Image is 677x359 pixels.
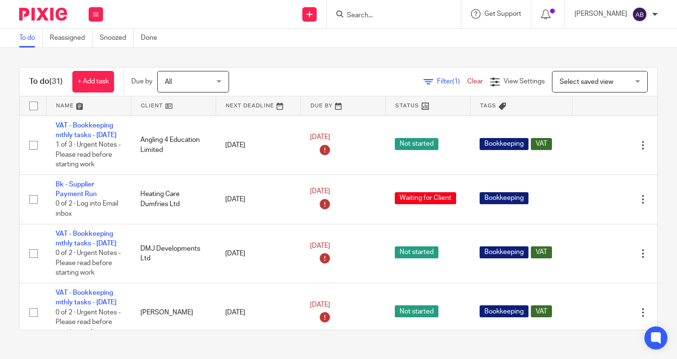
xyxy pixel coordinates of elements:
[100,29,134,47] a: Snoozed
[131,116,216,174] td: Angling 4 Education Limited
[29,77,63,87] h1: To do
[165,79,172,85] span: All
[560,79,613,85] span: Select saved view
[310,134,330,141] span: [DATE]
[56,250,121,277] span: 0 of 2 · Urgent Notes - Please read before starting work
[131,77,152,86] p: Due by
[50,29,92,47] a: Reassigned
[56,290,116,306] a: VAT - Bookkeeping mthly tasks - [DATE]
[141,29,164,47] a: Done
[467,78,483,85] a: Clear
[480,192,528,204] span: Bookkeeping
[437,78,467,85] span: Filter
[216,283,300,342] td: [DATE]
[216,174,300,224] td: [DATE]
[56,181,97,197] a: Bk - Supplier Payment Run
[531,305,552,317] span: VAT
[72,71,114,93] a: + Add task
[131,224,216,283] td: DMJ Developments Ltd
[346,12,432,20] input: Search
[56,231,116,247] a: VAT - Bookkeeping mthly tasks - [DATE]
[216,224,300,283] td: [DATE]
[395,138,438,150] span: Not started
[56,141,121,168] span: 1 of 3 · Urgent Notes - Please read before starting work
[131,174,216,224] td: Heating Care Dumfries Ltd
[19,8,67,21] img: Pixie
[480,138,528,150] span: Bookkeeping
[56,122,116,139] a: VAT - Bookkeeping mthly tasks - [DATE]
[484,11,521,17] span: Get Support
[310,188,330,195] span: [DATE]
[632,7,647,22] img: svg%3E
[452,78,460,85] span: (1)
[480,103,496,108] span: Tags
[574,9,627,19] p: [PERSON_NAME]
[480,246,528,258] span: Bookkeeping
[395,192,456,204] span: Waiting for Client
[395,305,438,317] span: Not started
[310,243,330,249] span: [DATE]
[216,116,300,174] td: [DATE]
[531,138,552,150] span: VAT
[131,283,216,342] td: [PERSON_NAME]
[49,78,63,85] span: (31)
[504,78,545,85] span: View Settings
[480,305,528,317] span: Bookkeeping
[56,309,121,336] span: 0 of 2 · Urgent Notes - Please read before starting work
[531,246,552,258] span: VAT
[395,246,438,258] span: Not started
[56,201,118,218] span: 0 of 2 · Log into Email inbox
[19,29,43,47] a: To do
[310,301,330,308] span: [DATE]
